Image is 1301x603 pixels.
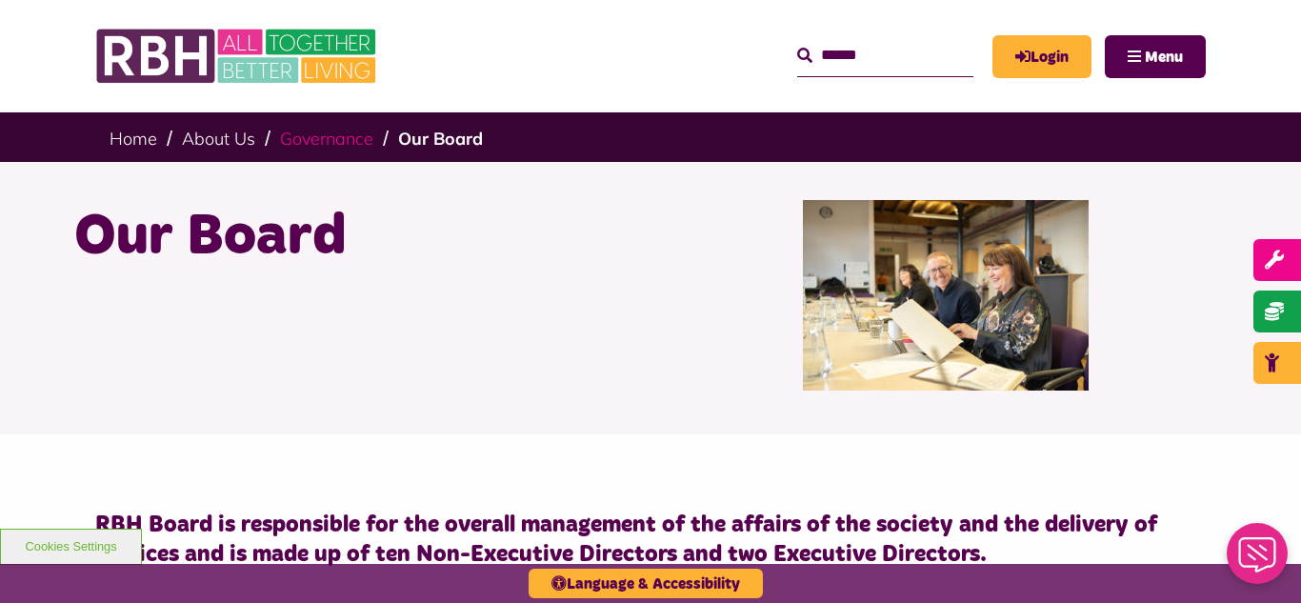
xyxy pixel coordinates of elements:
input: Search [797,35,973,76]
h4: RBH Board is responsible for the overall management of the affairs of the society and the deliver... [95,511,1206,570]
img: RBH [95,19,381,93]
h1: Our Board [74,200,636,274]
a: Home [110,128,157,150]
span: Menu [1145,50,1183,65]
a: Governance [280,128,373,150]
img: RBH Board 1 [803,200,1089,391]
button: Navigation [1105,35,1206,78]
a: Our Board [398,128,483,150]
a: MyRBH [992,35,1091,78]
iframe: Netcall Web Assistant for live chat [1215,517,1301,603]
a: About Us [182,128,255,150]
button: Language & Accessibility [529,569,763,598]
